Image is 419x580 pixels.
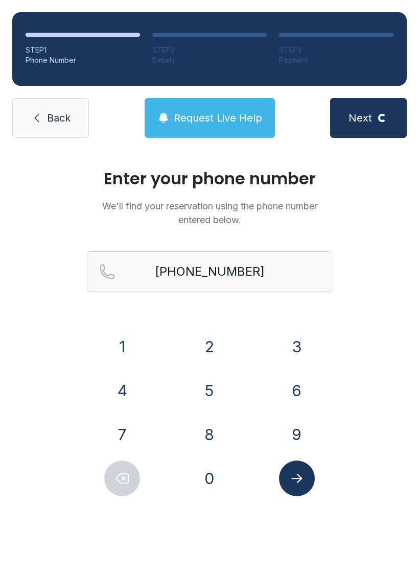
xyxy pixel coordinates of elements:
[279,417,315,452] button: 9
[152,45,267,55] div: STEP 2
[26,45,140,55] div: STEP 1
[47,111,71,125] span: Back
[104,461,140,496] button: Delete number
[87,199,332,227] p: We'll find your reservation using the phone number entered below.
[174,111,262,125] span: Request Live Help
[152,55,267,65] div: Details
[87,251,332,292] input: Reservation phone number
[192,417,227,452] button: 8
[279,55,393,65] div: Payment
[279,329,315,365] button: 3
[104,373,140,408] button: 4
[279,373,315,408] button: 6
[279,45,393,55] div: STEP 3
[87,171,332,187] h1: Enter your phone number
[104,329,140,365] button: 1
[192,329,227,365] button: 2
[192,373,227,408] button: 5
[104,417,140,452] button: 7
[192,461,227,496] button: 0
[26,55,140,65] div: Phone Number
[348,111,372,125] span: Next
[279,461,315,496] button: Submit lookup form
